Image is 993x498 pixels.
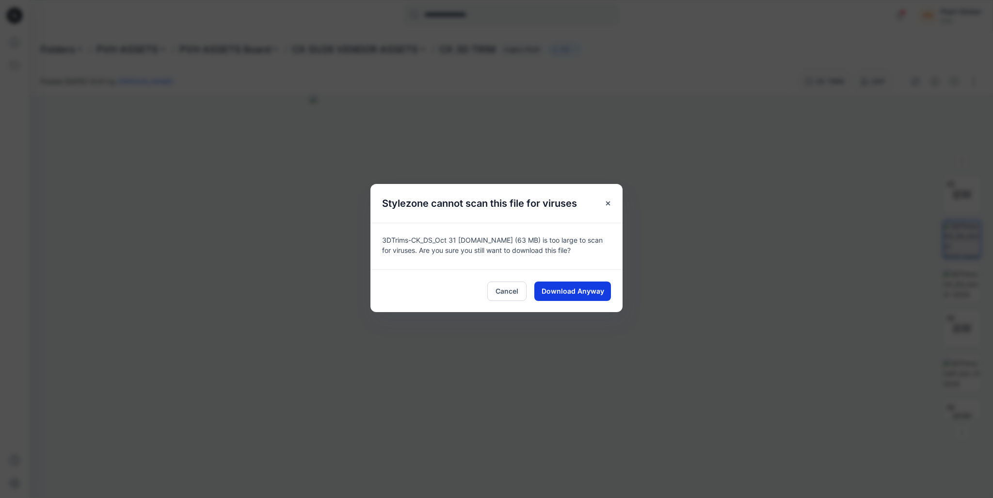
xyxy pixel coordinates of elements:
button: Download Anyway [534,282,611,301]
div: 3DTrims-CK_DS_Oct 31 [DOMAIN_NAME] (63 MB) is too large to scan for viruses. Are you sure you sti... [370,223,623,269]
h5: Stylezone cannot scan this file for viruses [370,184,589,223]
button: Close [599,195,617,212]
button: Cancel [487,282,527,301]
span: Cancel [496,286,518,296]
span: Download Anyway [542,286,604,296]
